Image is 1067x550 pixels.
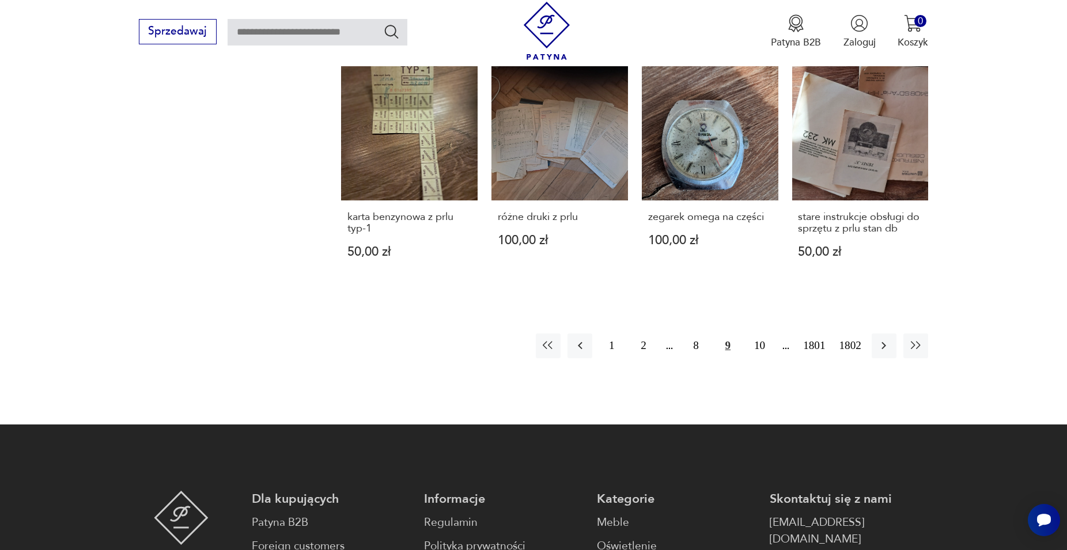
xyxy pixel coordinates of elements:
[491,64,628,285] a: różne druki z prluróżne druki z prlu100,00 zł
[771,14,821,49] a: Ikona medaluPatyna B2B
[597,491,756,507] p: Kategorie
[684,333,709,358] button: 8
[716,333,740,358] button: 9
[898,36,928,49] p: Koszyk
[843,36,876,49] p: Zaloguj
[347,211,471,235] h3: karta benzynowa z prlu typ-1
[770,514,929,548] a: [EMAIL_ADDRESS][DOMAIN_NAME]
[597,514,756,531] a: Meble
[599,333,624,358] button: 1
[843,14,876,49] button: Zaloguj
[347,246,471,258] p: 50,00 zł
[631,333,656,358] button: 2
[787,14,805,32] img: Ikona medalu
[836,333,865,358] button: 1802
[648,234,772,246] p: 100,00 zł
[498,234,622,246] p: 100,00 zł
[798,211,922,235] h3: stare instrukcje obsługi do sprzętu z prlu stan db
[498,211,622,223] h3: różne druki z prlu
[850,14,868,32] img: Ikonka użytkownika
[424,491,583,507] p: Informacje
[139,19,217,44] button: Sprzedawaj
[252,514,411,531] a: Patyna B2B
[771,36,821,49] p: Patyna B2B
[771,14,821,49] button: Patyna B2B
[252,491,411,507] p: Dla kupujących
[1028,504,1060,536] iframe: Smartsupp widget button
[139,28,217,37] a: Sprzedawaj
[792,64,929,285] a: stare instrukcje obsługi do sprzętu z prlu stan dbstare instrukcje obsługi do sprzętu z prlu stan...
[800,333,828,358] button: 1801
[747,333,772,358] button: 10
[770,491,929,507] p: Skontaktuj się z nami
[424,514,583,531] a: Regulamin
[648,211,772,223] h3: zegarek omega na części
[798,246,922,258] p: 50,00 zł
[914,15,926,27] div: 0
[383,23,400,40] button: Szukaj
[898,14,928,49] button: 0Koszyk
[341,64,478,285] a: karta benzynowa z prlu typ-1karta benzynowa z prlu typ-150,00 zł
[518,2,576,60] img: Patyna - sklep z meblami i dekoracjami vintage
[904,14,922,32] img: Ikona koszyka
[154,491,209,545] img: Patyna - sklep z meblami i dekoracjami vintage
[642,64,778,285] a: zegarek omega na częścizegarek omega na części100,00 zł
